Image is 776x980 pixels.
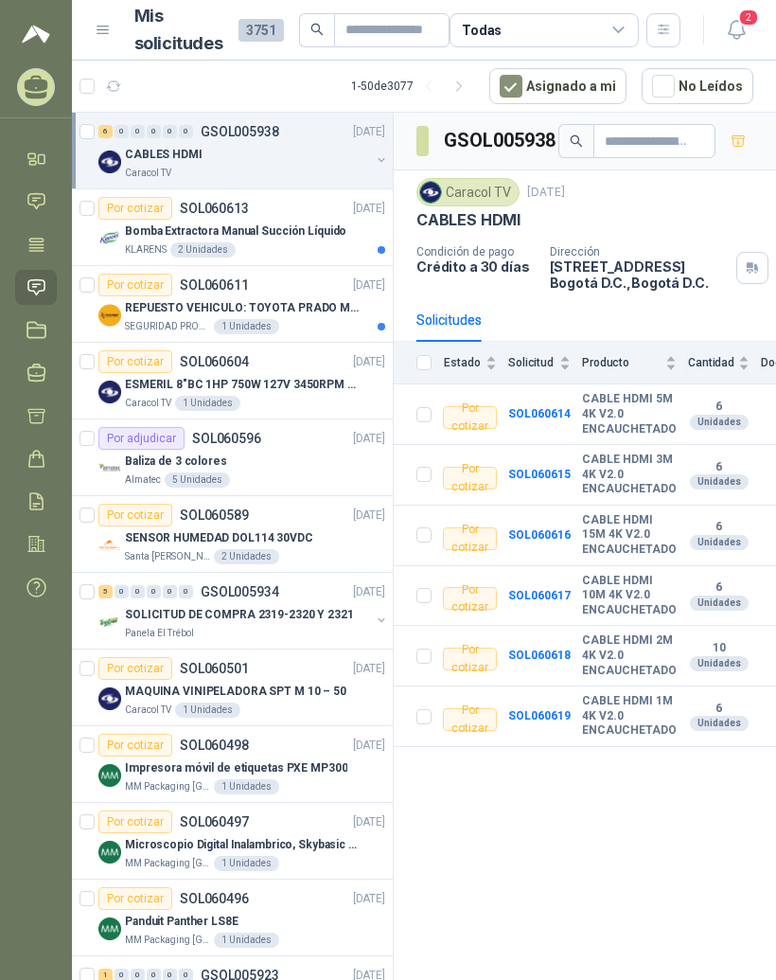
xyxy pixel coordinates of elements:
[351,71,474,101] div: 1 - 50 de 3077
[570,134,583,148] span: search
[550,245,729,258] p: Dirección
[125,299,361,317] p: REPUESTO VEHICULO: TOYOTA PRADO MODELO 2013, CILINDRAJE 2982
[416,245,535,258] p: Condición de pago
[550,258,729,291] p: [STREET_ADDRESS] Bogotá D.C. , Bogotá D.C.
[180,815,249,829] p: SOL060497
[582,574,677,618] b: CABLE HDMI 10M 4K V2.0 ENCAUCHETADO
[353,353,385,371] p: [DATE]
[115,125,129,138] div: 0
[214,856,279,871] div: 1 Unidades
[98,611,121,633] img: Company Logo
[688,356,734,369] span: Cantidad
[72,266,393,343] a: Por cotizarSOL060611[DATE] Company LogoREPUESTO VEHICULO: TOYOTA PRADO MODELO 2013, CILINDRAJE 29...
[690,716,749,731] div: Unidades
[353,660,385,678] p: [DATE]
[163,125,177,138] div: 0
[489,68,626,104] button: Asignado a mi
[125,626,194,641] p: Panela El Trébol
[508,407,571,420] b: SOL060614
[201,125,279,138] p: GSOL005938
[508,468,571,481] a: SOL060615
[353,813,385,831] p: [DATE]
[582,513,677,558] b: CABLE HDMI 15M 4K V2.0 ENCAUCHETADO
[125,453,227,471] p: Baliza de 3 colores
[214,933,279,948] div: 1 Unidades
[125,779,210,794] p: MM Packaging [GEOGRAPHIC_DATA]
[72,650,393,726] a: Por cotizarSOL060501[DATE] Company LogoMAQUINA VINIPELADORA SPT M 10 – 50Caracol TV1 Unidades
[416,210,520,230] p: CABLES HDMI
[353,737,385,755] p: [DATE]
[134,3,223,58] h1: Mis solicitudes
[582,694,677,739] b: CABLE HDMI 1M 4K V2.0 ENCAUCHETADO
[131,125,145,138] div: 0
[180,278,249,292] p: SOL060611
[98,197,172,220] div: Por cotizar
[131,585,145,598] div: 0
[180,739,249,752] p: SOL060498
[98,841,121,864] img: Company Logo
[72,880,393,956] a: Por cotizarSOL060496[DATE] Company LogoPanduit Panther LS8EMM Packaging [GEOGRAPHIC_DATA]1 Unidades
[180,508,249,522] p: SOL060589
[125,223,346,241] p: Bomba Extractora Manual Succión Líquido
[238,19,284,42] span: 3751
[719,13,753,47] button: 2
[125,396,171,411] p: Caracol TV
[98,227,121,250] img: Company Logo
[72,343,393,419] a: Por cotizarSOL060604[DATE] Company LogoESMERIL 8"BC 1HP 750W 127V 3450RPM URREACaracol TV1 Unidades
[125,683,346,701] p: MAQUINA VINIPELADORA SPT M 10 – 50
[690,474,749,490] div: Unidades
[443,467,497,490] div: Por cotizar
[125,472,161,488] p: Almatec
[688,641,750,656] b: 10
[180,202,249,215] p: SOL060613
[642,68,753,104] button: No Leídos
[170,242,236,258] div: 2 Unidades
[125,242,167,258] p: KLARENS
[125,376,361,394] p: ESMERIL 8"BC 1HP 750W 127V 3450RPM URREA
[462,20,502,41] div: Todas
[72,803,393,880] a: Por cotizarSOL060497[DATE] Company LogoMicroscopio Digital Inalambrico, Skybasic 50x-1000x, Ampli...
[98,125,113,138] div: 6
[353,276,385,294] p: [DATE]
[98,811,172,833] div: Por cotizar
[443,356,482,369] span: Estado
[443,648,497,670] div: Por cotizar
[688,400,750,415] b: 6
[353,430,385,448] p: [DATE]
[443,406,497,429] div: Por cotizar
[72,189,393,266] a: Por cotizarSOL060613[DATE] Company LogoBomba Extractora Manual Succión LíquidoKLARENS2 Unidades
[175,396,240,411] div: 1 Unidades
[527,184,565,202] p: [DATE]
[179,125,193,138] div: 0
[98,534,121,557] img: Company Logo
[72,419,393,496] a: Por adjudicarSOL060596[DATE] Company LogoBaliza de 3 coloresAlmatec5 Unidades
[163,585,177,598] div: 0
[688,460,750,475] b: 6
[443,708,497,731] div: Por cotizar
[688,520,750,535] b: 6
[688,580,750,596] b: 6
[98,120,389,181] a: 6 0 0 0 0 0 GSOL005938[DATE] Company LogoCABLES HDMICaracol TV
[180,355,249,368] p: SOL060604
[582,453,677,497] b: CABLE HDMI 3M 4K V2.0 ENCAUCHETADO
[179,585,193,598] div: 0
[98,381,121,403] img: Company Logo
[738,9,759,27] span: 2
[98,151,121,173] img: Company Logo
[98,350,172,373] div: Por cotizar
[125,549,210,564] p: Santa [PERSON_NAME]
[690,596,749,611] div: Unidades
[508,528,571,542] a: SOL060616
[125,759,347,777] p: Impresora móvil de etiquetas PXE MP300
[690,656,749,671] div: Unidades
[125,856,210,871] p: MM Packaging [GEOGRAPHIC_DATA]
[125,606,354,624] p: SOLICITUD DE COMPRA 2319-2320 Y 2321
[180,662,249,675] p: SOL060501
[214,549,279,564] div: 2 Unidades
[147,125,161,138] div: 0
[125,933,210,948] p: MM Packaging [GEOGRAPHIC_DATA]
[582,633,677,678] b: CABLE HDMI 2M 4K V2.0 ENCAUCHETADO
[98,918,121,940] img: Company Logo
[688,702,750,717] b: 6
